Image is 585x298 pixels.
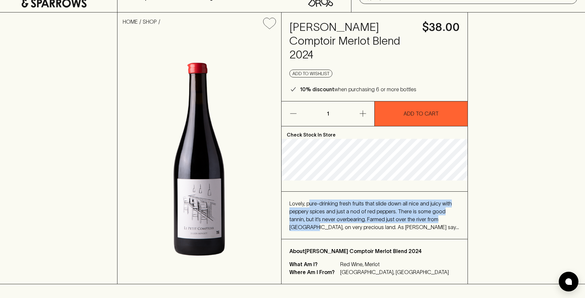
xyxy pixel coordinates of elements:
[261,15,279,32] button: Add to wishlist
[117,34,281,284] img: 41579.png
[289,247,460,255] p: About [PERSON_NAME] Comptoir Merlot Blend 2024
[300,85,416,93] p: when purchasing 6 or more bottles
[565,278,572,285] img: bubble-icon
[422,20,460,34] h4: $38.00
[289,201,460,238] span: Lovely, pure-drinking fresh fruits that slide down all nice and juicy with peppery spices and jus...
[404,110,439,117] p: ADD TO CART
[289,268,339,276] p: Where Am I From?
[289,70,332,77] button: Add to wishlist
[340,268,449,276] p: [GEOGRAPHIC_DATA], [GEOGRAPHIC_DATA]
[320,101,336,126] p: 1
[289,260,339,268] p: What Am I?
[123,19,138,25] a: HOME
[340,260,449,268] p: Red Wine, Merlot
[289,20,415,62] h4: [PERSON_NAME] Comptoir Merlot Blend 2024
[143,19,157,25] a: SHOP
[282,126,468,139] p: Check Stock In Store
[300,86,334,92] b: 10% discount
[375,101,468,126] button: ADD TO CART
